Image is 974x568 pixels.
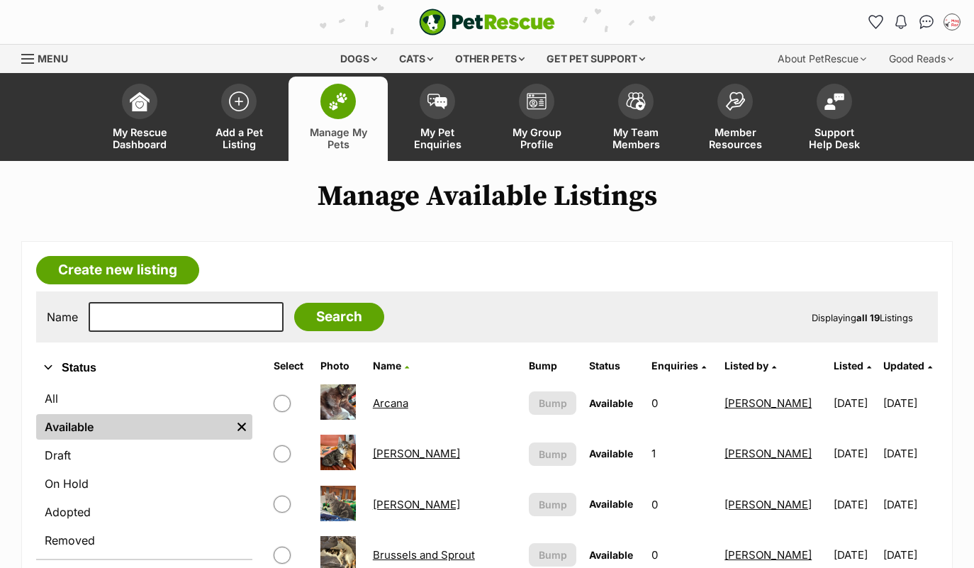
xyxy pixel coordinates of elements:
span: Support Help Desk [802,126,866,150]
a: [PERSON_NAME] [373,498,460,511]
a: All [36,386,252,411]
a: Arcana [373,396,408,410]
a: Favourites [864,11,887,33]
a: Listed by [724,360,776,372]
a: Name [373,360,409,372]
div: Good Reads [879,45,963,73]
span: Add a Pet Listing [207,126,271,150]
span: My Team Members [604,126,668,150]
td: 0 [646,480,718,529]
img: help-desk-icon-fdf02630f3aa405de69fd3d07c3f3aa587a6932b1a1747fa1d2bba05be0121f9.svg [824,93,844,110]
span: Bump [539,547,567,562]
a: Adopted [36,499,252,525]
td: 1 [646,429,718,478]
a: Available [36,414,231,440]
span: Menu [38,52,68,65]
th: Bump [523,355,582,377]
td: [DATE] [828,480,881,529]
button: My account [941,11,963,33]
span: Name [373,360,401,372]
a: Removed [36,528,252,553]
div: Status [36,383,252,559]
img: notifications-46538b983faf8c2785f20acdc204bb7945ddae34d4c08c2a6579f10ce5e182be.svg [895,15,907,29]
span: Updated [883,360,924,372]
th: Photo [315,355,366,377]
label: Name [47,311,78,323]
a: PetRescue [419,9,555,35]
span: Bump [539,497,567,512]
button: Status [36,359,252,377]
a: Draft [36,442,252,468]
span: Listed by [724,360,768,372]
img: add-pet-listing-icon-0afa8454b4691262ce3f59096e99ab1cd57d4a30225e0717b998d2c9b9846f56.svg [229,91,249,111]
a: [PERSON_NAME] [724,447,812,460]
span: Available [589,549,633,561]
a: My Group Profile [487,77,586,161]
a: Enquiries [651,360,706,372]
span: Bump [539,396,567,411]
a: Updated [883,360,932,372]
input: Search [294,303,384,331]
strong: all 19 [856,312,880,323]
img: team-members-icon-5396bd8760b3fe7c0b43da4ab00e1e3bb1a5d9ba89233759b79545d2d3fc5d0d.svg [626,92,646,111]
div: Cats [389,45,443,73]
td: [DATE] [883,379,936,428]
span: My Pet Enquiries [405,126,469,150]
span: Listed [834,360,863,372]
span: Available [589,498,633,510]
a: [PERSON_NAME] [373,447,460,460]
button: Bump [529,543,576,567]
span: Available [589,447,633,460]
a: Support Help Desk [785,77,884,161]
img: logo-e224e6f780fb5917bec1dbf3a21bbac754714ae5b6737aabdf751b685950b380.svg [419,9,555,35]
a: My Rescue Dashboard [90,77,189,161]
span: Bump [539,447,567,462]
span: Available [589,397,633,409]
img: group-profile-icon-3fa3cf56718a62981997c0bc7e787c4b2cf8bcc04b72c1350f741eb67cf2f40e.svg [527,93,547,110]
td: 0 [646,379,718,428]
td: [DATE] [883,480,936,529]
div: Dogs [330,45,387,73]
button: Bump [529,493,576,516]
a: [PERSON_NAME] [724,498,812,511]
a: My Pet Enquiries [388,77,487,161]
th: Select [268,355,313,377]
div: About PetRescue [768,45,876,73]
button: Bump [529,442,576,466]
a: Member Resources [685,77,785,161]
a: Manage My Pets [289,77,388,161]
a: On Hold [36,471,252,496]
img: pet-enquiries-icon-7e3ad2cf08bfb03b45e93fb7055b45f3efa6380592205ae92323e6603595dc1f.svg [427,94,447,109]
img: chat-41dd97257d64d25036548639549fe6c8038ab92f7586957e7f3b1b290dea8141.svg [919,15,934,29]
a: Remove filter [231,414,252,440]
button: Notifications [890,11,912,33]
a: My Team Members [586,77,685,161]
th: Status [583,355,644,377]
a: [PERSON_NAME] [724,548,812,562]
button: Bump [529,391,576,415]
img: member-resources-icon-8e73f808a243e03378d46382f2149f9095a855e16c252ad45f914b54edf8863c.svg [725,91,745,111]
a: Conversations [915,11,938,33]
img: dashboard-icon-eb2f2d2d3e046f16d808141f083e7271f6b2e854fb5c12c21221c1fb7104beca.svg [130,91,150,111]
a: Brussels and Sprout [373,548,475,562]
a: Menu [21,45,78,70]
span: Displaying Listings [812,312,913,323]
img: Laura Chao profile pic [945,15,959,29]
span: My Group Profile [505,126,569,150]
img: manage-my-pets-icon-02211641906a0b7f246fdf0571729dbe1e7629f14944591b6c1af311fb30b64b.svg [328,92,348,111]
a: [PERSON_NAME] [724,396,812,410]
a: Add a Pet Listing [189,77,289,161]
span: Manage My Pets [306,126,370,150]
div: Other pets [445,45,534,73]
a: Create new listing [36,256,199,284]
div: Get pet support [537,45,655,73]
td: [DATE] [828,379,881,428]
span: translation missing: en.admin.listings.index.attributes.enquiries [651,360,698,372]
a: Listed [834,360,871,372]
span: Member Resources [703,126,767,150]
span: My Rescue Dashboard [108,126,172,150]
ul: Account quick links [864,11,963,33]
td: [DATE] [828,429,881,478]
td: [DATE] [883,429,936,478]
